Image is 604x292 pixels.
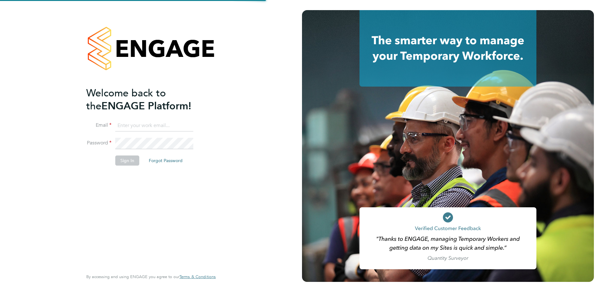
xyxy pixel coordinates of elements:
[115,155,139,166] button: Sign In
[86,140,112,146] label: Password
[179,274,216,279] a: Terms & Conditions
[115,120,193,131] input: Enter your work email...
[86,122,112,129] label: Email
[86,87,166,112] span: Welcome back to the
[86,87,209,113] h2: ENGAGE Platform!
[144,155,188,166] button: Forgot Password
[86,274,216,279] span: By accessing and using ENGAGE you agree to our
